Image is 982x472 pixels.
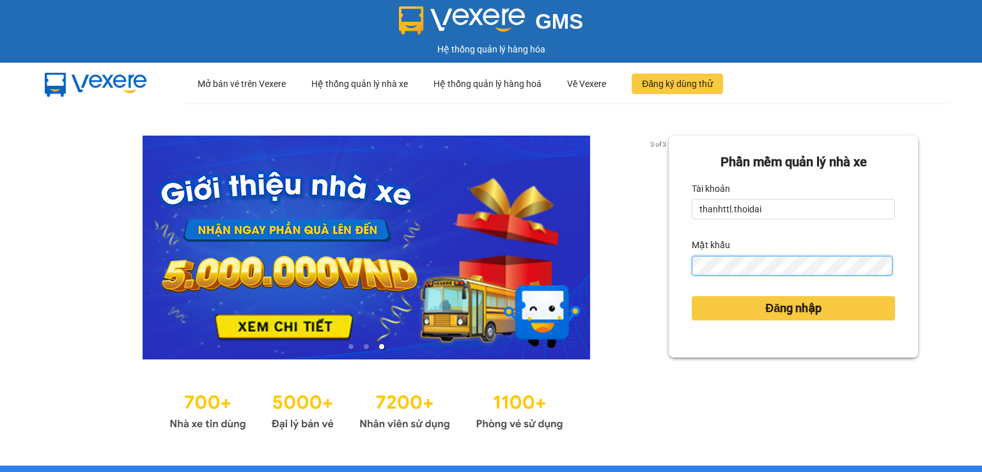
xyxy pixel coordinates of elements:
span: Đăng nhập [765,299,822,317]
li: slide item 3 [379,344,384,349]
li: slide item 2 [364,344,369,349]
img: mbUUG5Q.png [32,63,160,105]
span: GMS [535,10,583,33]
li: slide item 1 [348,344,354,349]
button: previous slide / item [64,136,82,359]
button: next slide / item [651,136,669,359]
p: 3 of 3 [646,136,669,152]
div: Mở bán vé trên Vexere [198,63,286,104]
div: Về Vexere [567,63,606,104]
input: Tài khoản [692,199,895,219]
div: Phần mềm quản lý nhà xe [692,152,895,172]
div: Hệ thống quản lý hàng hoá [433,63,542,104]
img: Statistics.png [169,385,563,434]
button: Đăng ký dùng thử [632,74,723,94]
label: Tài khoản [692,178,730,199]
input: Mật khẩu [692,256,892,276]
a: GMS [399,19,584,29]
span: Đăng ký dùng thử [642,77,713,91]
div: Hệ thống quản lý hàng hóa [3,42,979,56]
button: Đăng nhập [692,296,895,320]
div: Hệ thống quản lý nhà xe [311,63,408,104]
img: logo 2 [399,6,526,35]
label: Mật khẩu [692,235,730,255]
